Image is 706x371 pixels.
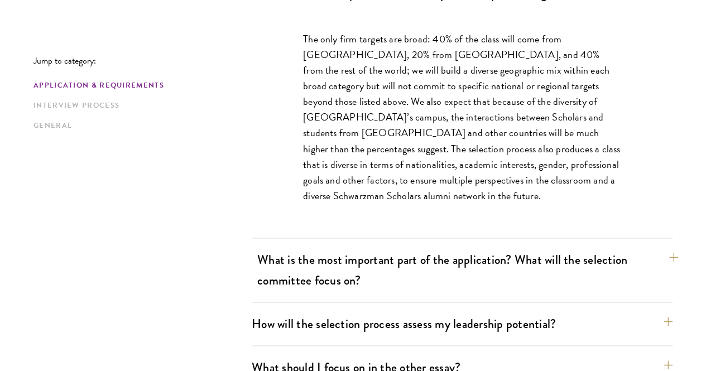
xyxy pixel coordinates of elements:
[257,247,678,293] button: What is the most important part of the application? What will the selection committee focus on?
[33,56,252,66] p: Jump to category:
[303,31,621,204] p: The only firm targets are broad: 40% of the class will come from [GEOGRAPHIC_DATA], 20% from [GEO...
[252,311,673,336] button: How will the selection process assess my leadership potential?
[33,100,245,112] a: Interview Process
[33,80,245,91] a: Application & Requirements
[33,120,245,132] a: General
